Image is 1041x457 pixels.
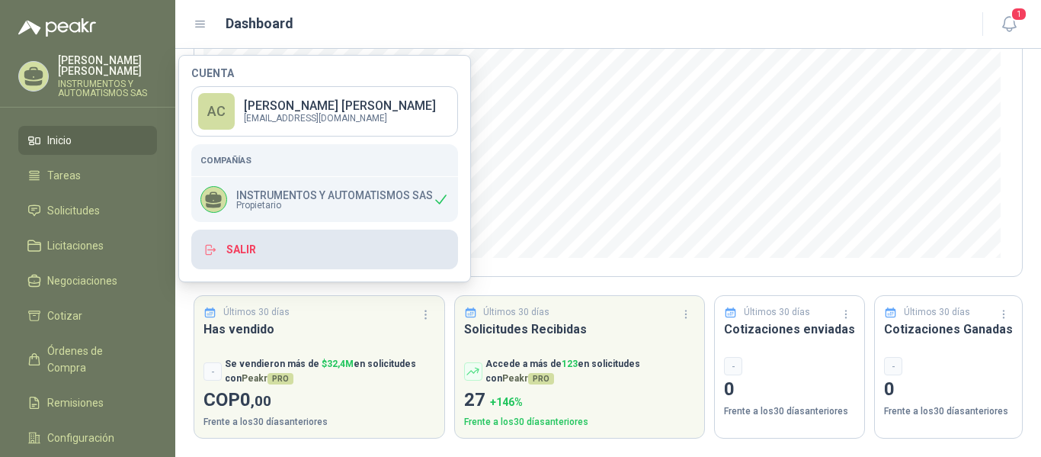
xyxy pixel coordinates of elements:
[18,388,157,417] a: Remisiones
[562,359,578,369] span: 123
[502,373,554,384] span: Peakr
[47,307,82,324] span: Cotizar
[58,55,157,76] p: [PERSON_NAME] [PERSON_NAME]
[191,177,458,222] div: INSTRUMENTOS Y AUTOMATISMOS SASPropietario
[724,320,855,339] h3: Cotizaciones enviadas
[251,392,271,410] span: ,00
[203,386,435,415] p: COP
[236,201,433,210] span: Propietario
[464,415,696,430] p: Frente a los 30 días anteriores
[47,343,143,376] span: Órdenes de Compra
[724,375,855,404] p: 0
[18,231,157,260] a: Licitaciones
[236,190,433,201] p: INSTRUMENTOS Y AUTOMATISMOS SAS
[47,202,100,219] span: Solicitudes
[47,237,104,254] span: Licitaciones
[191,230,458,269] button: Salir
[18,301,157,330] a: Cotizar
[528,373,554,385] span: PRO
[490,396,523,408] span: + 146 %
[464,386,696,415] p: 27
[225,357,435,386] p: Se vendieron más de en solicitudes con
[47,132,72,149] span: Inicio
[244,100,436,112] p: [PERSON_NAME] [PERSON_NAME]
[47,394,104,411] span: Remisiones
[203,320,435,339] h3: Has vendido
[322,359,354,369] span: $ 32,4M
[47,272,117,289] span: Negociaciones
[18,266,157,295] a: Negociaciones
[244,114,436,123] p: [EMAIL_ADDRESS][DOMAIN_NAME]
[904,305,970,320] p: Últimos 30 días
[198,93,235,130] div: AC
[223,305,290,320] p: Últimos 30 días
[226,13,293,34] h1: Dashboard
[464,320,696,339] h3: Solicitudes Recibidas
[724,357,742,375] div: -
[884,375,1013,404] p: 0
[995,11,1023,38] button: 1
[203,415,435,430] p: Frente a los 30 días anteriores
[191,68,458,79] h4: Cuenta
[47,167,81,184] span: Tareas
[18,161,157,190] a: Tareas
[18,18,96,37] img: Logo peakr
[18,196,157,225] a: Solicitudes
[1011,7,1027,21] span: 1
[744,305,810,320] p: Últimos 30 días
[240,389,271,410] span: 0
[267,373,293,385] span: PRO
[18,336,157,382] a: Órdenes de Compra
[884,320,1013,339] h3: Cotizaciones Ganadas
[47,430,114,446] span: Configuración
[18,126,157,155] a: Inicio
[724,404,855,419] p: Frente a los 30 días anteriores
[884,404,1013,419] p: Frente a los 30 días anteriores
[242,373,293,384] span: Peakr
[203,362,222,381] div: -
[483,305,549,320] p: Últimos 30 días
[191,86,458,137] a: AC[PERSON_NAME] [PERSON_NAME][EMAIL_ADDRESS][DOMAIN_NAME]
[200,153,449,167] h5: Compañías
[485,357,696,386] p: Accede a más de en solicitudes con
[884,357,902,375] div: -
[18,423,157,452] a: Configuración
[58,79,157,98] p: INSTRUMENTOS Y AUTOMATISMOS SAS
